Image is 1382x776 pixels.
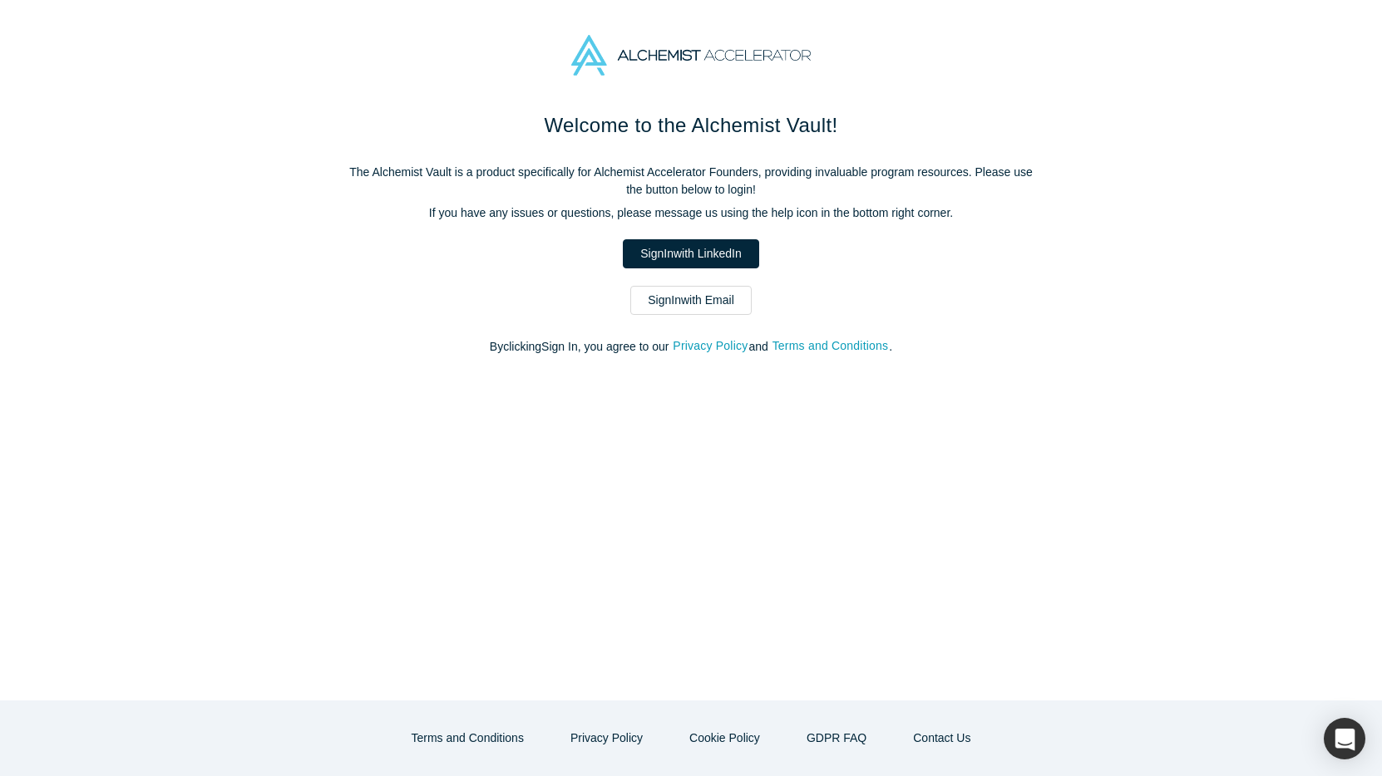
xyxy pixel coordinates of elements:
img: Alchemist Accelerator Logo [571,35,811,76]
p: By clicking Sign In , you agree to our and . [342,338,1040,356]
button: Cookie Policy [672,724,777,753]
a: SignInwith LinkedIn [623,239,758,268]
p: If you have any issues or questions, please message us using the help icon in the bottom right co... [342,204,1040,222]
button: Privacy Policy [553,724,660,753]
a: GDPR FAQ [789,724,884,753]
a: SignInwith Email [630,286,752,315]
button: Contact Us [896,724,988,753]
h1: Welcome to the Alchemist Vault! [342,111,1040,140]
button: Terms and Conditions [394,724,541,753]
button: Privacy Policy [672,336,748,356]
button: Terms and Conditions [772,336,890,356]
p: The Alchemist Vault is a product specifically for Alchemist Accelerator Founders, providing inval... [342,164,1040,199]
